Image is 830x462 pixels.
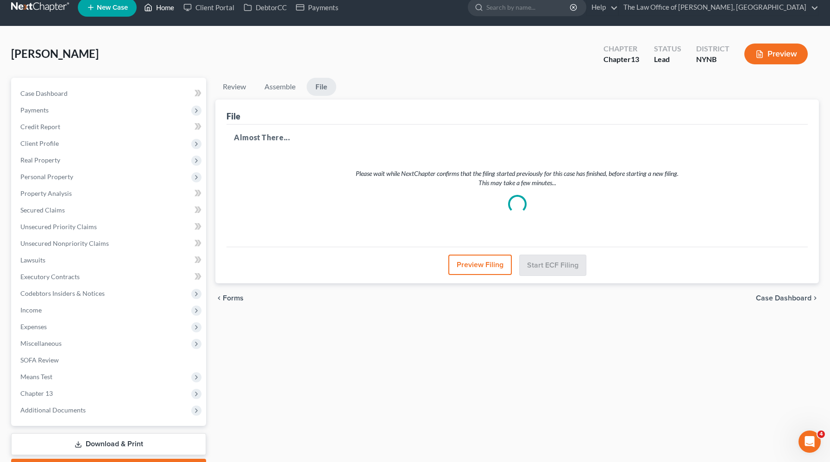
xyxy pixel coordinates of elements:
div: Lead [654,54,681,65]
span: Real Property [20,156,60,164]
a: Case Dashboard chevron_right [756,294,819,302]
a: Assemble [257,78,303,96]
button: chevron_left Forms [215,294,256,302]
span: Additional Documents [20,406,86,414]
a: Lawsuits [13,252,206,268]
div: File [226,111,240,122]
span: Unsecured Priority Claims [20,223,97,231]
a: Secured Claims [13,202,206,219]
h5: Almost There... [234,132,800,143]
span: New Case [97,4,128,11]
a: Download & Print [11,433,206,455]
span: [PERSON_NAME] [11,47,99,60]
div: District [696,44,729,54]
span: Payments [20,106,49,114]
button: Preview [744,44,808,64]
a: Executory Contracts [13,268,206,285]
div: NYNB [696,54,729,65]
a: SOFA Review [13,352,206,368]
span: Client Profile [20,139,59,147]
span: Chapter 13 [20,389,53,397]
a: Property Analysis [13,185,206,202]
span: SOFA Review [20,356,59,364]
span: Case Dashboard [756,294,811,302]
span: 13 [631,55,639,63]
span: Case Dashboard [20,89,68,97]
span: Miscellaneous [20,339,62,347]
a: Credit Report [13,119,206,135]
p: Please wait while NextChapter confirms that the filing started previously for this case has finis... [256,169,778,187]
span: Means Test [20,373,52,381]
span: Expenses [20,323,47,331]
span: Income [20,306,42,314]
iframe: Intercom live chat [799,431,821,453]
span: Personal Property [20,173,73,181]
span: Property Analysis [20,189,72,197]
i: chevron_right [811,294,819,302]
span: Secured Claims [20,206,65,214]
a: Review [215,78,253,96]
span: Credit Report [20,123,60,131]
a: Unsecured Priority Claims [13,219,206,235]
span: Codebtors Insiders & Notices [20,289,105,297]
div: Chapter [604,54,639,65]
span: 4 [817,431,825,438]
span: Forms [223,294,244,302]
a: Unsecured Nonpriority Claims [13,235,206,252]
button: Preview Filing [448,255,512,275]
span: Executory Contracts [20,273,80,281]
a: Case Dashboard [13,85,206,102]
div: Chapter [604,44,639,54]
span: Unsecured Nonpriority Claims [20,239,109,247]
span: Lawsuits [20,256,45,264]
button: Start ECF Filing [519,255,586,276]
a: File [307,78,336,96]
i: chevron_left [215,294,223,302]
div: Status [654,44,681,54]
